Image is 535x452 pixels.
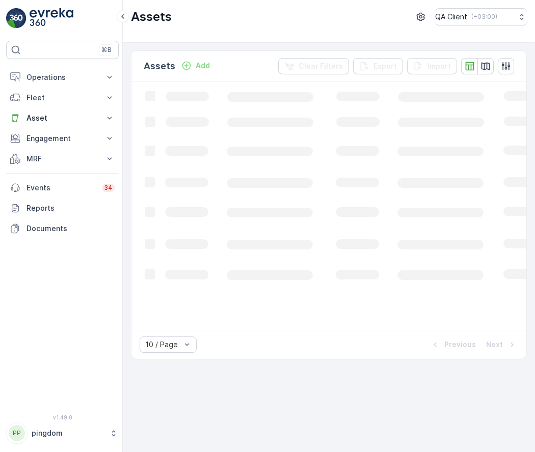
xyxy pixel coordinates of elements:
[6,8,26,29] img: logo
[6,67,119,88] button: Operations
[26,154,98,164] p: MRF
[9,425,25,441] div: PP
[373,61,397,71] p: Export
[407,58,457,74] button: Import
[26,183,96,193] p: Events
[26,113,98,123] p: Asset
[6,108,119,128] button: Asset
[104,184,113,192] p: 34
[6,422,119,444] button: PPpingdom
[30,8,73,29] img: logo_light-DOdMpM7g.png
[6,149,119,169] button: MRF
[6,88,119,108] button: Fleet
[471,13,497,21] p: ( +03:00 )
[131,9,172,25] p: Assets
[144,59,175,73] p: Assets
[32,428,104,438] p: pingdom
[435,8,527,25] button: QA Client(+03:00)
[353,58,403,74] button: Export
[429,338,477,351] button: Previous
[26,223,115,234] p: Documents
[486,340,503,350] p: Next
[26,203,115,213] p: Reports
[26,133,98,144] p: Engagement
[6,128,119,149] button: Engagement
[299,61,343,71] p: Clear Filters
[101,46,112,54] p: ⌘B
[6,218,119,239] a: Documents
[26,93,98,103] p: Fleet
[177,60,214,72] button: Add
[196,61,210,71] p: Add
[6,178,119,198] a: Events34
[278,58,349,74] button: Clear Filters
[427,61,451,71] p: Import
[6,414,119,420] span: v 1.49.0
[444,340,476,350] p: Previous
[485,338,518,351] button: Next
[26,72,98,82] p: Operations
[435,12,467,22] p: QA Client
[6,198,119,218] a: Reports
